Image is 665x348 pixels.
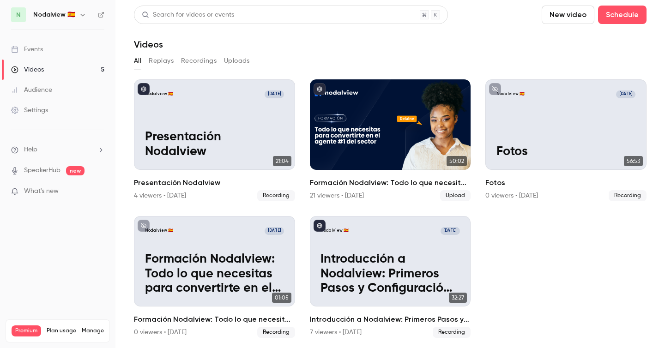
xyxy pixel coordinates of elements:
button: Schedule [598,6,647,24]
span: 21:04 [273,156,291,166]
p: Formación Nodalview: Todo lo que necesitas para convertirte en el agente #1 del sector [145,252,284,296]
span: Recording [433,327,471,338]
button: Recordings [181,54,217,68]
li: Formación Nodalview: Todo lo que necesitas para convertirte en el agente #1 del sector [310,79,471,201]
h2: Introducción a Nodalview: Primeros Pasos y Configuración Básica [310,314,471,325]
li: help-dropdown-opener [11,145,104,155]
h2: Fotos [485,177,647,188]
p: Presentación Nodalview [145,130,284,159]
iframe: Noticeable Trigger [93,187,104,196]
span: Recording [609,190,647,201]
div: Videos [11,65,44,74]
a: Nodalview 🇪🇸[DATE]Fotos56:53Fotos0 viewers • [DATE]Recording [485,79,647,201]
div: Search for videos or events [142,10,234,20]
span: 50:02 [447,156,467,166]
button: New video [542,6,594,24]
li: Presentación Nodalview [134,79,295,201]
div: Audience [11,85,52,95]
p: Nodalview 🇪🇸 [145,228,173,234]
span: 56:53 [624,156,643,166]
p: Nodalview 🇪🇸 [320,228,349,234]
div: 4 viewers • [DATE] [134,191,186,200]
p: Nodalview 🇪🇸 [496,91,525,97]
span: [DATE] [265,227,284,235]
span: 01:05 [272,293,291,303]
div: Settings [11,106,48,115]
span: Plan usage [47,327,76,335]
div: 0 viewers • [DATE] [134,328,187,337]
a: Nodalview 🇪🇸[DATE]Presentación Nodalview21:04Presentación Nodalview4 viewers • [DATE]Recording [134,79,295,201]
span: What's new [24,186,59,196]
span: Upload [440,190,471,201]
div: Events [11,45,43,54]
span: new [66,166,85,175]
li: Fotos [485,79,647,201]
button: published [138,83,150,95]
span: Help [24,145,37,155]
button: published [314,220,326,232]
div: 21 viewers • [DATE] [310,191,364,200]
button: unpublished [138,220,150,232]
div: 0 viewers • [DATE] [485,191,538,200]
ul: Videos [134,79,647,338]
p: Fotos [496,144,636,159]
button: All [134,54,141,68]
a: 50:02Formación Nodalview: Todo lo que necesitas para convertirte en el agente #1 del sector21 vie... [310,79,471,201]
button: published [314,83,326,95]
span: Recording [257,327,295,338]
h6: Nodalview 🇪🇸 [33,10,75,19]
a: SpeakerHub [24,166,60,175]
div: 7 viewers • [DATE] [310,328,362,337]
li: Introducción a Nodalview: Primeros Pasos y Configuración Básica [310,216,471,338]
button: Uploads [224,54,250,68]
li: Formación Nodalview: Todo lo que necesitas para convertirte en el agente #1 del sector [134,216,295,338]
h2: Formación Nodalview: Todo lo que necesitas para convertirte en el agente #1 del sector [134,314,295,325]
span: N [16,10,21,20]
button: unpublished [489,83,501,95]
span: Premium [12,325,41,336]
span: 32:27 [449,293,467,303]
span: [DATE] [265,90,284,98]
a: Nodalview 🇪🇸[DATE]Introducción a Nodalview: Primeros Pasos y Configuración Básica32:27Introducció... [310,216,471,338]
button: Replays [149,54,174,68]
span: [DATE] [616,90,635,98]
p: Introducción a Nodalview: Primeros Pasos y Configuración Básica [320,252,460,296]
a: Nodalview 🇪🇸[DATE]Formación Nodalview: Todo lo que necesitas para convertirte en el agente #1 del... [134,216,295,338]
section: Videos [134,6,647,342]
h2: Formación Nodalview: Todo lo que necesitas para convertirte en el agente #1 del sector [310,177,471,188]
h2: Presentación Nodalview [134,177,295,188]
span: Recording [257,190,295,201]
span: [DATE] [441,227,460,235]
a: Manage [82,327,104,335]
h1: Videos [134,39,163,50]
p: Nodalview 🇪🇸 [145,91,173,97]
